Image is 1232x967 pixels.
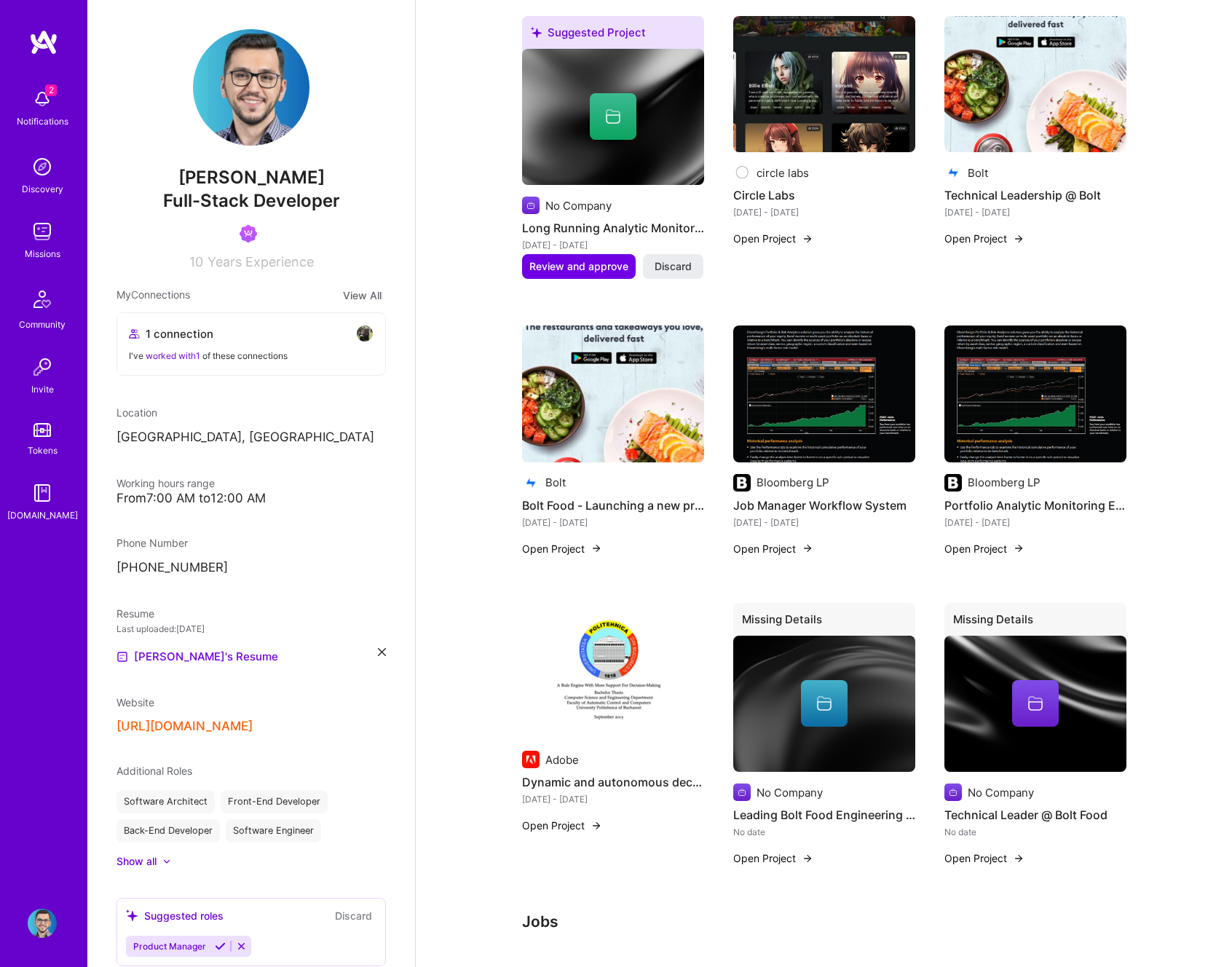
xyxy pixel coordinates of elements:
[733,16,915,153] img: Circle Labs
[117,491,386,506] div: From 7:00 AM to 12:00 AM
[146,350,200,361] span: worked with 1
[944,805,1126,824] h4: Technical Leader @ Bolt Food
[117,651,128,663] img: Resume
[126,909,138,922] i: icon SuggestedTeams
[25,282,60,317] img: Community
[944,515,1126,530] div: [DATE] - [DATE]
[45,84,57,96] span: 2
[522,474,540,492] img: Company logo
[24,909,60,938] a: User Avatar
[117,537,188,549] span: Phone Number
[545,475,566,490] div: Bolt
[968,165,988,181] div: Bolt
[129,328,140,339] i: icon Collaborator
[522,541,602,556] button: Open Project
[944,603,1126,642] div: Missing Details
[331,907,376,924] button: Discard
[733,474,751,492] img: Company logo
[240,225,257,242] img: Been on Mission
[117,429,386,446] p: [GEOGRAPHIC_DATA], [GEOGRAPHIC_DATA]
[522,792,704,807] div: [DATE] - [DATE]
[522,197,540,214] img: Company logo
[944,824,1126,840] div: No date
[126,908,224,923] div: Suggested roles
[733,496,915,515] h4: Job Manager Workflow System
[117,621,386,636] div: Last uploaded: [DATE]
[31,382,54,397] div: Invite
[522,773,704,792] h4: Dynamic and autonomous decision engine
[522,603,704,740] img: Dynamic and autonomous decision engine
[733,824,915,840] div: No date
[208,254,314,269] span: Years Experience
[1013,542,1024,554] img: arrow-right
[7,508,78,523] div: [DOMAIN_NAME]
[802,853,813,864] img: arrow-right
[19,317,66,332] div: Community
[944,541,1024,556] button: Open Project
[522,818,602,833] button: Open Project
[28,352,57,382] img: Invite
[968,785,1034,800] div: No Company
[968,475,1041,490] div: Bloomberg LP
[733,850,813,866] button: Open Project
[129,348,374,363] div: I've of these connections
[944,231,1024,246] button: Open Project
[522,496,704,515] h4: Bolt Food - Launching a new product [DATE]
[733,325,915,462] img: Job Manager Workflow System
[733,603,915,642] div: Missing Details
[757,475,829,490] div: Bloomberg LP
[944,16,1126,153] img: Technical Leadership @ Bolt
[117,819,220,842] div: Back-End Developer
[117,287,190,304] span: My Connections
[944,186,1126,205] h4: Technical Leadership @ Bolt
[221,790,328,813] div: Front-End Developer
[117,405,386,420] div: Location
[117,696,154,709] span: Website
[591,820,602,832] img: arrow-right
[117,719,253,734] button: [URL][DOMAIN_NAME]
[944,164,962,181] img: Company logo
[117,559,386,577] p: [PHONE_NUMBER]
[236,941,247,952] i: Reject
[522,218,704,237] h4: Long Running Analytic Monitoring Enhancement
[944,496,1126,515] h4: Portfolio Analytic Monitoring Enhancement
[757,165,809,181] div: circle labs
[522,254,636,279] button: Review and approve
[733,205,915,220] div: [DATE] - [DATE]
[591,542,602,554] img: arrow-right
[733,231,813,246] button: Open Project
[733,805,915,824] h4: Leading Bolt Food Engineering Organization
[28,478,57,508] img: guide book
[28,443,58,458] div: Tokens
[545,752,579,767] div: Adobe
[117,765,192,777] span: Additional Roles
[25,246,60,261] div: Missions
[802,233,813,245] img: arrow-right
[531,27,542,38] i: icon SuggestedTeams
[133,941,206,952] span: Product Manager
[28,217,57,246] img: teamwork
[733,515,915,530] div: [DATE] - [DATE]
[17,114,68,129] div: Notifications
[117,790,215,813] div: Software Architect
[189,254,203,269] span: 10
[529,259,628,274] span: Review and approve
[522,49,704,186] img: cover
[733,541,813,556] button: Open Project
[944,474,962,492] img: Company logo
[226,819,321,842] div: Software Engineer
[802,542,813,554] img: arrow-right
[22,181,63,197] div: Discovery
[117,854,157,869] div: Show all
[944,636,1126,773] img: cover
[655,259,692,274] span: Discard
[522,912,1126,931] h3: Jobs
[643,254,703,279] button: Discard
[28,152,57,181] img: discovery
[117,607,154,620] span: Resume
[193,29,309,146] img: User Avatar
[29,29,58,55] img: logo
[944,784,962,801] img: Company logo
[339,287,386,304] button: View All
[146,326,213,342] span: 1 connection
